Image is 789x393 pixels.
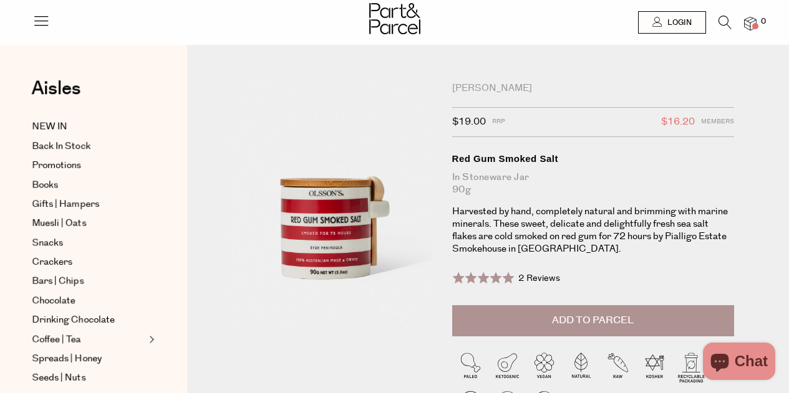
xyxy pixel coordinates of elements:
[452,171,735,196] div: In Stoneware Jar 90g
[32,139,90,154] span: Back In Stock
[518,272,560,285] span: 2 Reviews
[32,178,145,192] a: Books
[452,206,735,255] p: Harvested by hand, completely natural and brimming with marine minerals. These sweet, delicate an...
[32,274,145,289] a: Bars | Chips
[32,255,72,270] span: Crackers
[452,153,735,165] div: Red Gum Smoked Salt
[526,349,563,386] img: P_P-ICONS-Live_Bec_V11_Vegan.svg
[32,351,102,366] span: Spreads | Honey
[744,17,757,30] a: 0
[699,343,779,383] inbox-online-store-chat: Shopify online store chat
[31,79,81,110] a: Aisles
[599,349,636,386] img: P_P-ICONS-Live_Bec_V11_Raw.svg
[452,114,486,130] span: $19.00
[369,3,420,34] img: Part&Parcel
[32,120,67,135] span: NEW IN
[452,82,735,95] div: [PERSON_NAME]
[32,235,63,250] span: Snacks
[32,313,145,328] a: Drinking Chocolate
[32,332,81,347] span: Coffee | Tea
[31,75,81,102] span: Aisles
[638,11,706,34] a: Login
[32,120,145,135] a: NEW IN
[563,349,599,386] img: P_P-ICONS-Live_Bec_V11_Natural.svg
[673,349,710,386] img: P_P-ICONS-Live_Bec_V11_Recyclable_Packaging.svg
[32,293,75,308] span: Chocolate
[489,349,526,386] img: P_P-ICONS-Live_Bec_V11_Ketogenic.svg
[701,114,734,130] span: Members
[225,82,433,328] img: Red Gum Smoked Salt
[32,197,99,212] span: Gifts | Hampers
[32,158,81,173] span: Promotions
[32,274,84,289] span: Bars | Chips
[758,16,769,27] span: 0
[32,139,145,154] a: Back In Stock
[32,197,145,212] a: Gifts | Hampers
[146,332,155,347] button: Expand/Collapse Coffee | Tea
[32,255,145,270] a: Crackers
[492,114,505,130] span: RRP
[32,371,145,386] a: Seeds | Nuts
[32,313,115,328] span: Drinking Chocolate
[32,178,58,192] span: Books
[552,313,634,328] span: Add to Parcel
[664,17,692,28] span: Login
[32,371,85,386] span: Seeds | Nuts
[32,332,145,347] a: Coffee | Tea
[32,216,145,231] a: Muesli | Oats
[32,235,145,250] a: Snacks
[636,349,673,386] img: P_P-ICONS-Live_Bec_V11_Kosher.svg
[661,114,695,130] span: $16.20
[452,349,489,386] img: P_P-ICONS-Live_Bec_V11_Paleo.svg
[32,158,145,173] a: Promotions
[32,351,145,366] a: Spreads | Honey
[32,216,86,231] span: Muesli | Oats
[32,293,145,308] a: Chocolate
[452,305,735,336] button: Add to Parcel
